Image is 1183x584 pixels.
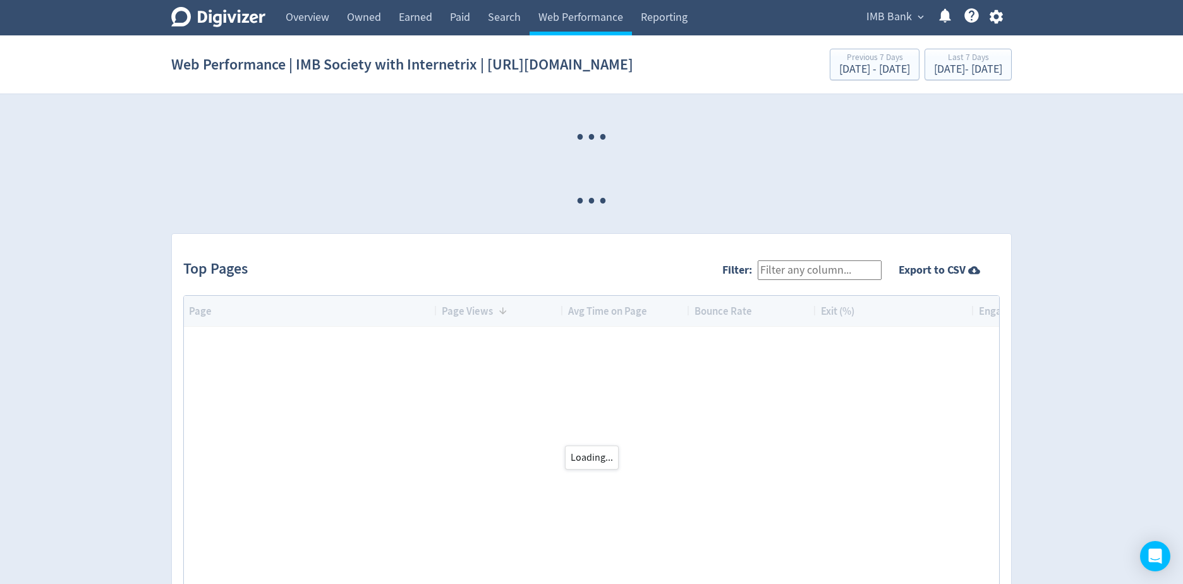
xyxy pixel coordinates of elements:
[574,106,586,169] span: ·
[899,262,966,278] strong: Export to CSV
[1140,541,1170,571] div: Open Intercom Messenger
[839,53,910,64] div: Previous 7 Days
[862,7,927,27] button: IMB Bank
[183,259,253,280] h2: Top Pages
[586,106,597,169] span: ·
[934,64,1002,75] div: [DATE] - [DATE]
[925,49,1012,80] button: Last 7 Days[DATE]- [DATE]
[866,7,912,27] span: IMB Bank
[934,53,1002,64] div: Last 7 Days
[586,169,597,233] span: ·
[597,169,609,233] span: ·
[722,262,758,277] label: Filter:
[597,106,609,169] span: ·
[758,260,882,280] input: Filter any column...
[915,11,926,23] span: expand_more
[574,169,586,233] span: ·
[171,44,633,85] h1: Web Performance | IMB Society with Internetrix | [URL][DOMAIN_NAME]
[830,49,919,80] button: Previous 7 Days[DATE] - [DATE]
[839,64,910,75] div: [DATE] - [DATE]
[565,446,619,470] span: Loading...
